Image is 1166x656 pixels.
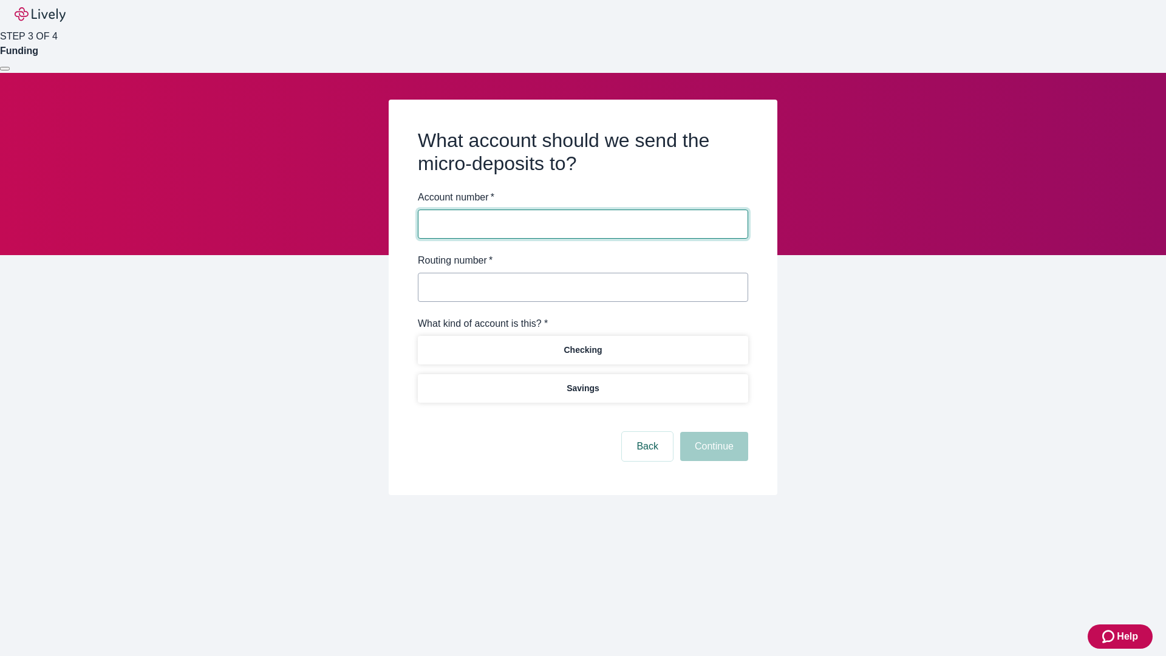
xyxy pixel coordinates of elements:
[418,190,494,205] label: Account number
[1117,629,1138,644] span: Help
[567,382,599,395] p: Savings
[1088,624,1153,649] button: Zendesk support iconHelp
[418,336,748,364] button: Checking
[418,374,748,403] button: Savings
[418,129,748,176] h2: What account should we send the micro-deposits to?
[564,344,602,357] p: Checking
[622,432,673,461] button: Back
[418,253,493,268] label: Routing number
[418,316,548,331] label: What kind of account is this? *
[1102,629,1117,644] svg: Zendesk support icon
[15,7,66,22] img: Lively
